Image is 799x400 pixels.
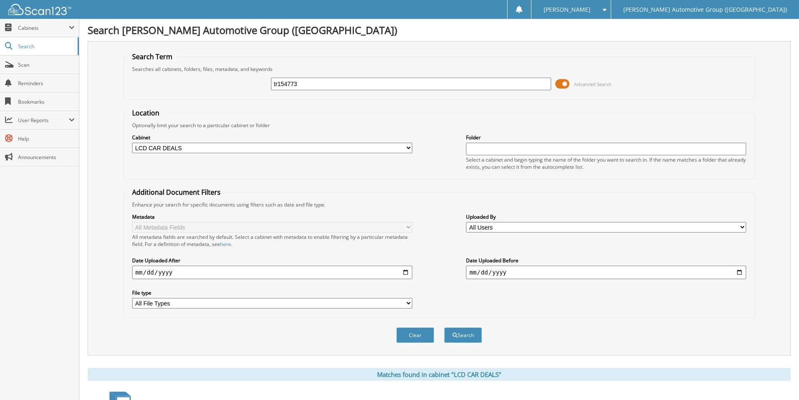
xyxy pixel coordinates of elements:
[18,43,73,50] span: Search
[466,156,746,170] div: Select a cabinet and begin typing the name of the folder you want to search in. If the name match...
[18,98,75,105] span: Bookmarks
[132,289,412,296] label: File type
[396,327,434,343] button: Clear
[444,327,482,343] button: Search
[132,134,412,141] label: Cabinet
[18,154,75,161] span: Announcements
[544,7,591,12] span: [PERSON_NAME]
[466,266,746,279] input: end
[466,213,746,220] label: Uploaded By
[132,266,412,279] input: start
[466,134,746,141] label: Folder
[128,122,750,129] div: Optionally limit your search to a particular cabinet or folder
[132,213,412,220] label: Metadata
[132,233,412,248] div: All metadata fields are searched by default. Select a cabinet with metadata to enable filtering b...
[18,135,75,142] span: Help
[18,117,69,124] span: User Reports
[128,201,750,208] div: Enhance your search for specific documents using filters such as date and file type.
[128,52,177,61] legend: Search Term
[574,81,612,87] span: Advanced Search
[466,257,746,264] label: Date Uploaded Before
[623,7,787,12] span: [PERSON_NAME] Automotive Group ([GEOGRAPHIC_DATA])
[88,23,791,37] h1: Search [PERSON_NAME] Automotive Group ([GEOGRAPHIC_DATA])
[132,257,412,264] label: Date Uploaded After
[18,80,75,87] span: Reminders
[128,188,225,197] legend: Additional Document Filters
[18,61,75,68] span: Scan
[128,65,750,73] div: Searches all cabinets, folders, files, metadata, and keywords
[88,368,791,381] div: Matches found in cabinet "LCD CAR DEALS"
[220,241,231,248] a: here
[18,24,69,31] span: Cabinets
[128,108,164,118] legend: Location
[8,4,71,15] img: scan123-logo-white.svg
